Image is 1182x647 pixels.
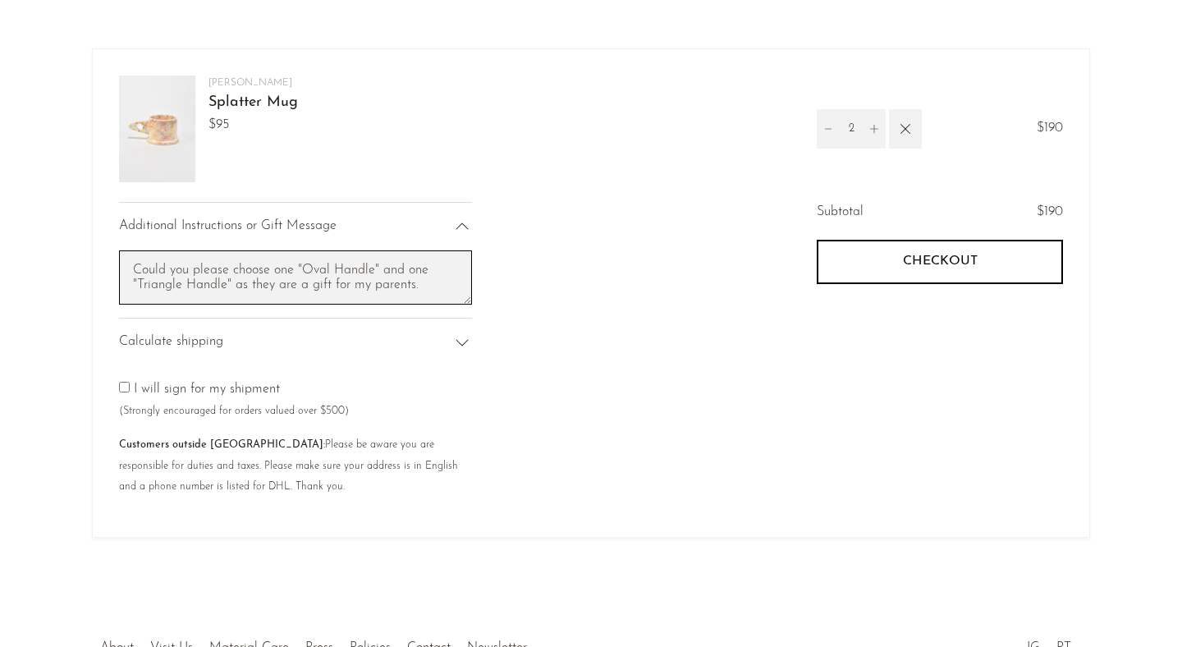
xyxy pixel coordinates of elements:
span: Subtotal [817,202,864,223]
b: Customers outside [GEOGRAPHIC_DATA]: [119,439,325,450]
input: Quantity [840,109,863,149]
span: $95 [208,115,298,136]
small: (Strongly encouraged for orders valued over $500) [119,406,349,416]
small: Please be aware you are responsible for duties and taxes. Please make sure your address is in Eng... [119,439,458,492]
label: I will sign for my shipment [119,383,349,417]
span: Checkout [903,254,978,269]
span: $190 [1037,118,1063,140]
iframe: PayPal-paypal [817,313,1063,357]
textarea: Cart note [119,250,472,305]
button: Increment [863,109,886,149]
span: $190 [1037,205,1063,218]
a: Splatter Mug [208,95,298,110]
div: Additional Instructions or Gift Message [119,202,472,250]
span: Calculate shipping [119,332,223,353]
div: Calculate shipping [119,318,472,366]
button: Checkout [817,240,1063,284]
span: Additional Instructions or Gift Message [119,216,337,237]
img: Splatter Mug [119,76,195,182]
a: [PERSON_NAME] [208,78,292,88]
button: Decrement [817,109,840,149]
